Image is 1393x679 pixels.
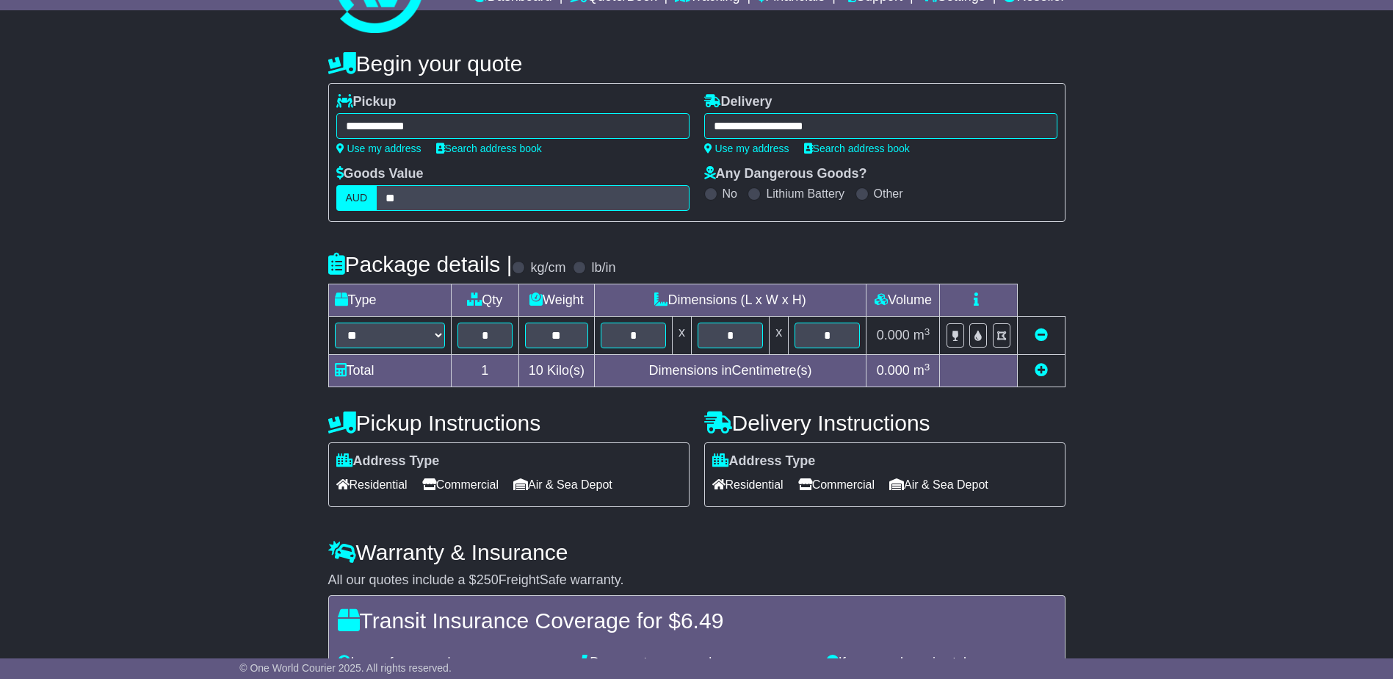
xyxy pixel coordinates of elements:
td: x [672,317,691,355]
h4: Begin your quote [328,51,1065,76]
span: 0.000 [877,328,910,342]
td: Type [328,284,451,317]
label: AUD [336,185,377,211]
td: 1 [451,355,519,387]
a: Search address book [804,143,910,154]
label: Address Type [712,453,816,470]
span: 6.49 [681,608,723,633]
sup: 3 [925,326,930,337]
td: Kilo(s) [519,355,595,387]
span: 10 [529,363,543,378]
span: m [913,363,930,378]
td: Dimensions (L x W x H) [594,284,866,317]
span: Commercial [422,473,499,496]
a: Add new item [1035,363,1048,378]
h4: Warranty & Insurance [328,540,1065,564]
td: Dimensions in Centimetre(s) [594,355,866,387]
span: Commercial [798,473,875,496]
div: Damage to your package [574,655,819,671]
h4: Package details | [328,252,513,276]
td: Volume [866,284,940,317]
span: © One World Courier 2025. All rights reserved. [239,662,452,674]
div: All our quotes include a $ FreightSafe warranty. [328,572,1065,589]
label: Address Type [336,453,440,470]
span: 250 [477,572,499,587]
h4: Pickup Instructions [328,411,690,435]
label: Delivery [704,94,773,110]
label: Pickup [336,94,397,110]
span: 0.000 [877,363,910,378]
h4: Transit Insurance Coverage for $ [338,608,1056,633]
span: Residential [336,473,408,496]
td: Total [328,355,451,387]
span: m [913,328,930,342]
label: No [723,187,737,201]
span: Air & Sea Depot [889,473,988,496]
sup: 3 [925,362,930,373]
a: Use my address [704,143,789,154]
label: Lithium Battery [766,187,844,201]
a: Search address book [436,143,542,154]
a: Use my address [336,143,421,154]
label: kg/cm [530,260,565,276]
div: If your package is stolen [819,655,1063,671]
td: Qty [451,284,519,317]
label: Other [874,187,903,201]
label: lb/in [591,260,615,276]
td: Weight [519,284,595,317]
h4: Delivery Instructions [704,411,1065,435]
td: x [770,317,789,355]
label: Any Dangerous Goods? [704,166,867,182]
span: Residential [712,473,784,496]
span: Air & Sea Depot [513,473,612,496]
div: Loss of your package [330,655,575,671]
a: Remove this item [1035,328,1048,342]
label: Goods Value [336,166,424,182]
